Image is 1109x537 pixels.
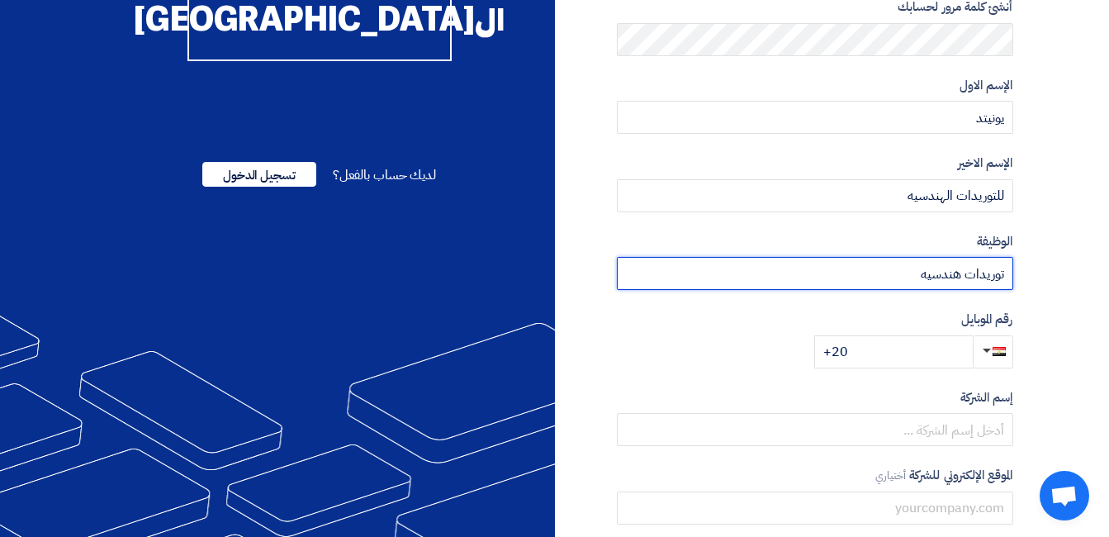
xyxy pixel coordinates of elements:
[617,232,1013,251] label: الوظيفة
[617,413,1013,446] input: أدخل إسم الشركة ...
[875,468,907,483] span: أختياري
[617,257,1013,290] input: أدخل الوظيفة ...
[617,154,1013,173] label: الإسم الاخير
[202,162,316,187] span: تسجيل الدخول
[814,335,973,368] input: أدخل رقم الموبايل ...
[617,310,1013,329] label: رقم الموبايل
[617,101,1013,134] input: أدخل الإسم الاول ...
[617,388,1013,407] label: إسم الشركة
[1040,471,1089,520] div: Open chat
[617,76,1013,95] label: الإسم الاول
[617,466,1013,485] label: الموقع الإلكتروني للشركة
[617,492,1013,525] input: yourcompany.com
[202,165,316,185] a: تسجيل الدخول
[617,179,1013,212] input: أدخل الإسم الاخير ...
[333,165,436,185] span: لديك حساب بالفعل؟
